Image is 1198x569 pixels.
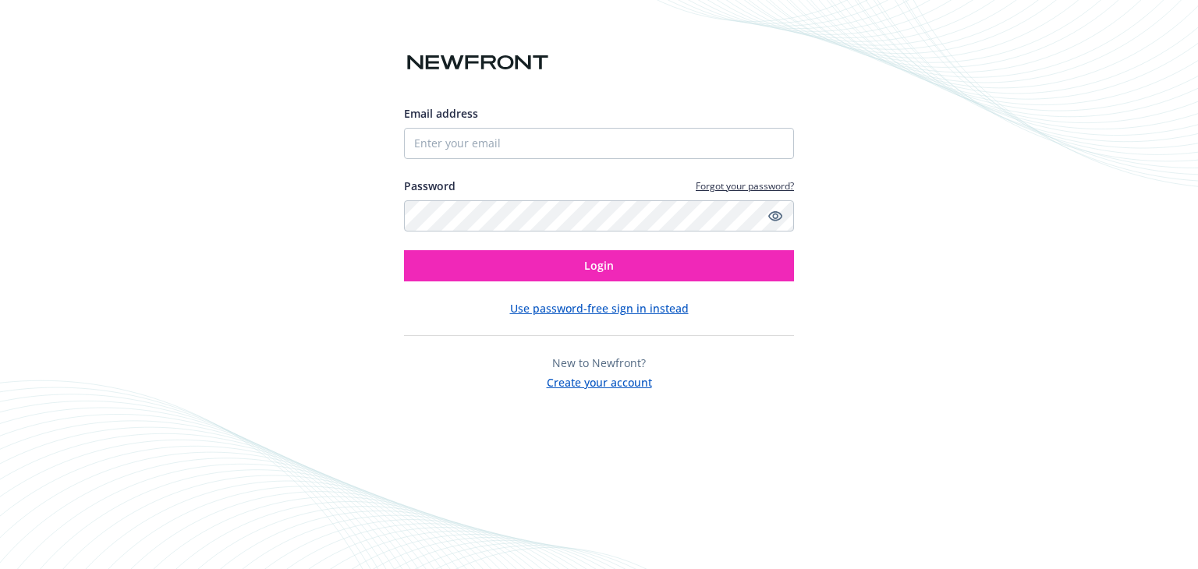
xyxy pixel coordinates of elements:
img: Newfront logo [404,49,551,76]
button: Create your account [547,371,652,391]
label: Password [404,178,455,194]
a: Forgot your password? [696,179,794,193]
span: Email address [404,106,478,121]
span: New to Newfront? [552,355,646,370]
input: Enter your email [404,128,794,159]
button: Login [404,250,794,281]
span: Login [584,258,614,273]
a: Show password [766,207,785,225]
button: Use password-free sign in instead [510,300,689,316]
input: Enter your password [404,200,794,231]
